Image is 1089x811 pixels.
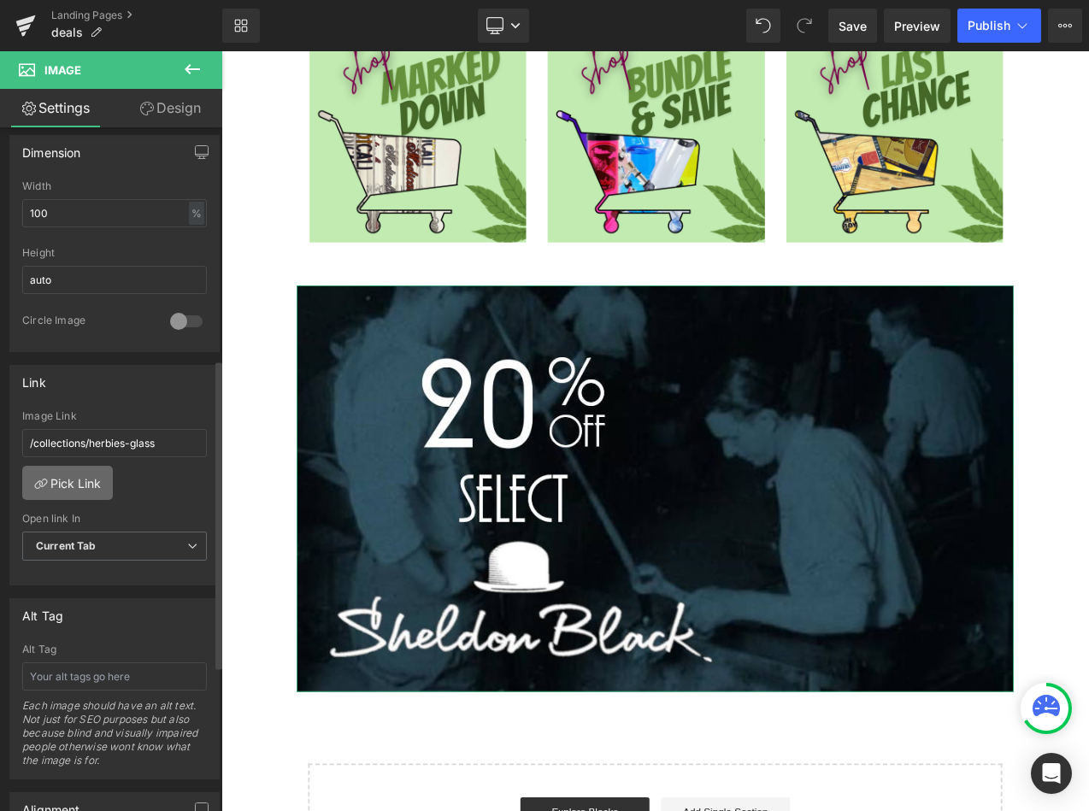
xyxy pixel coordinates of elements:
[22,429,207,457] input: https://your-shop.myshopify.com
[787,9,821,43] button: Redo
[839,17,867,35] span: Save
[115,89,226,127] a: Design
[22,136,81,160] div: Dimension
[746,9,780,43] button: Undo
[22,410,207,422] div: Image Link
[22,247,207,259] div: Height
[44,63,81,77] span: Image
[22,314,153,332] div: Circle Image
[22,513,207,525] div: Open link In
[957,9,1041,43] button: Publish
[22,662,207,691] input: Your alt tags go here
[884,9,951,43] a: Preview
[51,9,222,22] a: Landing Pages
[22,180,207,192] div: Width
[22,699,207,779] div: Each image should have an alt text. Not just for SEO purposes but also because blind and visually...
[894,17,940,35] span: Preview
[51,26,83,39] span: deals
[22,599,63,623] div: Alt Tag
[22,466,113,500] a: Pick Link
[36,539,97,552] b: Current Tab
[1048,9,1082,43] button: More
[22,199,207,227] input: auto
[22,366,46,390] div: Link
[222,9,260,43] a: New Library
[189,202,204,225] div: %
[968,19,1010,32] span: Publish
[22,266,207,294] input: auto
[1031,753,1072,794] div: Open Intercom Messenger
[22,644,207,655] div: Alt Tag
